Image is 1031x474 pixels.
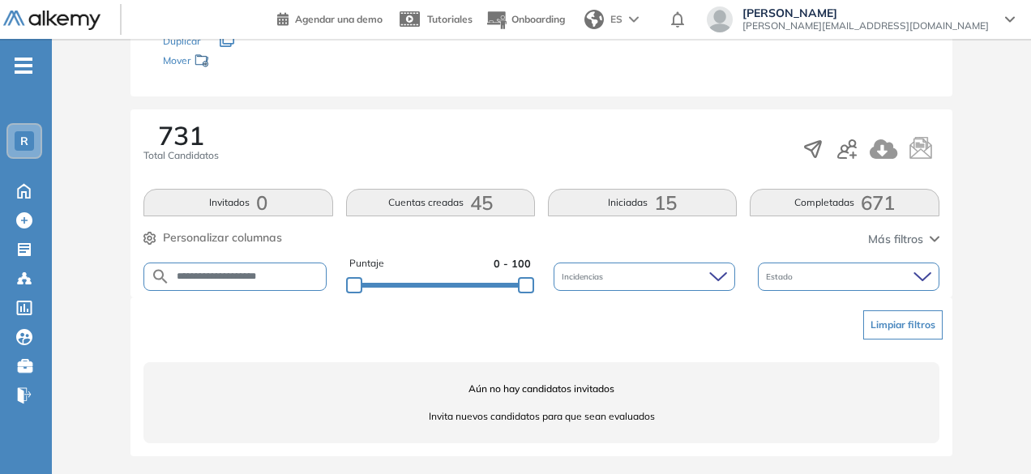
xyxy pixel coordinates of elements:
[742,19,989,32] span: [PERSON_NAME][EMAIL_ADDRESS][DOMAIN_NAME]
[629,16,639,23] img: arrow
[494,256,531,271] span: 0 - 100
[277,8,383,28] a: Agendar una demo
[486,2,565,37] button: Onboarding
[143,382,939,396] span: Aún no hay candidatos invitados
[3,11,101,31] img: Logo
[143,148,219,163] span: Total Candidatos
[143,409,939,424] span: Invita nuevos candidatos para que sean evaluados
[163,47,325,77] div: Mover
[427,13,473,25] span: Tutoriales
[346,189,535,216] button: Cuentas creadas45
[750,189,939,216] button: Completadas671
[163,229,282,246] span: Personalizar columnas
[554,263,735,291] div: Incidencias
[863,310,943,339] button: Limpiar filtros
[548,189,737,216] button: Iniciadas15
[143,229,282,246] button: Personalizar columnas
[511,13,565,25] span: Onboarding
[158,122,204,148] span: 731
[349,256,384,271] span: Puntaje
[868,231,923,248] span: Más filtros
[610,12,622,27] span: ES
[868,231,939,248] button: Más filtros
[295,13,383,25] span: Agendar una demo
[15,64,32,67] i: -
[562,271,606,283] span: Incidencias
[163,35,200,47] span: Duplicar
[143,189,332,216] button: Invitados0
[20,135,28,147] span: R
[742,6,989,19] span: [PERSON_NAME]
[766,271,796,283] span: Estado
[584,10,604,29] img: world
[151,267,170,287] img: SEARCH_ALT
[758,263,939,291] div: Estado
